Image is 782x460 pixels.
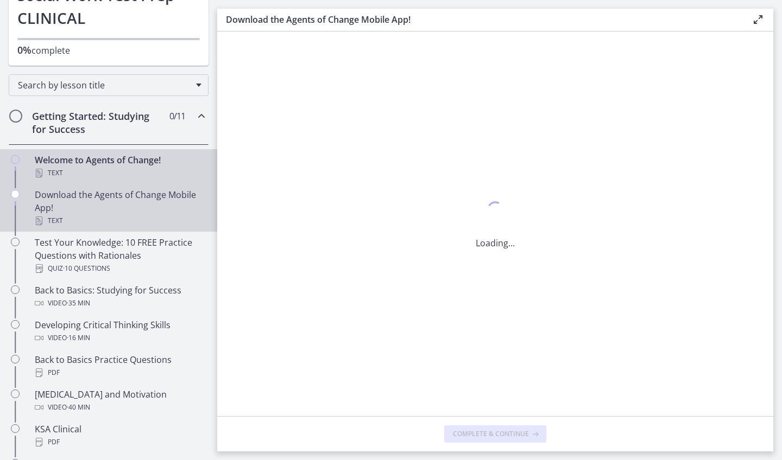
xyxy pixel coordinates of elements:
[35,284,204,310] div: Back to Basics: Studying for Success
[226,13,734,26] h3: Download the Agents of Change Mobile App!
[476,237,515,250] p: Loading...
[35,188,204,227] div: Download the Agents of Change Mobile App!
[444,425,546,443] button: Complete & continue
[35,297,204,310] div: Video
[35,154,204,180] div: Welcome to Agents of Change!
[35,167,204,180] div: Text
[35,366,204,379] div: PDF
[35,401,204,414] div: Video
[35,236,204,275] div: Test Your Knowledge: 10 FREE Practice Questions with Rationales
[453,430,529,438] span: Complete & continue
[18,79,191,91] span: Search by lesson title
[63,262,110,275] span: · 10 Questions
[35,214,204,227] div: Text
[35,353,204,379] div: Back to Basics Practice Questions
[17,43,200,57] p: complete
[32,110,165,136] h2: Getting Started: Studying for Success
[35,436,204,449] div: PDF
[35,262,204,275] div: Quiz
[17,43,31,56] span: 0%
[476,199,515,223] div: 1
[169,110,185,123] span: 0 / 11
[67,401,90,414] span: · 40 min
[67,331,90,344] span: · 16 min
[35,331,204,344] div: Video
[67,297,90,310] span: · 35 min
[35,318,204,344] div: Developing Critical Thinking Skills
[35,388,204,414] div: [MEDICAL_DATA] and Motivation
[9,74,209,96] div: Search by lesson title
[35,423,204,449] div: KSA Clinical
